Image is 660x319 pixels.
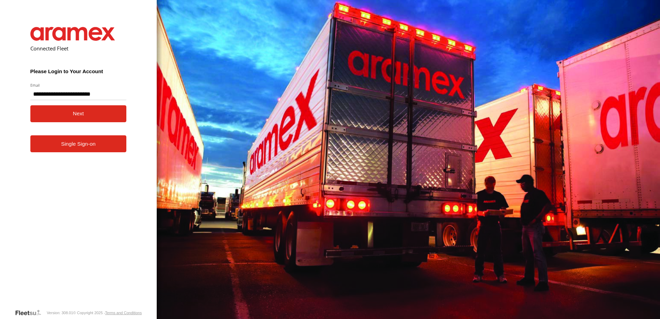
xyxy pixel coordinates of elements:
[73,311,142,315] div: © Copyright 2025 -
[30,68,127,74] h3: Please Login to Your Account
[30,45,127,52] h2: Connected Fleet
[30,105,127,122] button: Next
[47,311,73,315] div: Version: 308.01
[30,27,115,41] img: Aramex
[30,83,127,88] label: Email
[30,135,127,152] a: Single Sign-on
[15,309,47,316] a: Visit our Website
[105,311,142,315] a: Terms and Conditions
